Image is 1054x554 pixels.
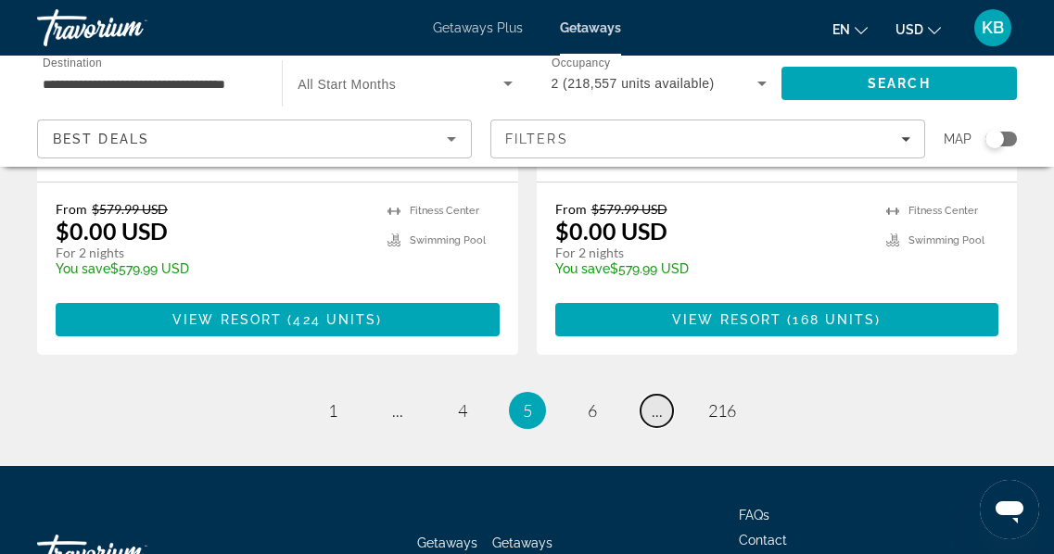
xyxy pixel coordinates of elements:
input: Select destination [43,73,258,95]
p: $579.99 USD [555,261,869,276]
span: 4 [458,400,467,421]
span: Fitness Center [410,205,479,217]
span: $579.99 USD [591,201,667,217]
span: Fitness Center [908,205,978,217]
span: ( ) [282,312,382,327]
a: Getaways [417,535,477,550]
span: View Resort [172,312,282,327]
button: View Resort(424 units) [56,303,500,336]
p: $0.00 USD [56,217,168,245]
span: View Resort [672,312,781,327]
a: Getaways Plus [433,20,523,35]
a: Contact [739,533,787,548]
span: You save [555,261,610,276]
span: 1 [328,400,337,421]
span: From [555,201,587,217]
p: $579.99 USD [56,261,369,276]
button: Change currency [895,16,941,43]
span: 6 [588,400,597,421]
span: en [832,22,850,37]
span: Map [944,126,971,152]
span: $579.99 USD [92,201,168,217]
p: For 2 nights [555,245,869,261]
span: Filters [505,132,568,146]
span: 5 [523,400,532,421]
button: User Menu [969,8,1017,47]
span: Occupancy [552,57,610,69]
span: Swimming Pool [908,234,984,246]
span: Best Deals [53,132,149,146]
span: 216 [708,400,736,421]
button: Filters [490,120,925,158]
span: You save [56,261,110,276]
span: 424 units [293,312,376,327]
p: For 2 nights [56,245,369,261]
span: KB [982,19,1004,37]
button: Change language [832,16,868,43]
span: 2 (218,557 units available) [552,76,715,91]
span: ... [392,400,403,421]
a: Travorium [37,4,222,52]
span: ... [652,400,663,421]
span: From [56,201,87,217]
a: FAQs [739,508,769,523]
button: View Resort(168 units) [555,303,999,336]
nav: Pagination [37,392,1017,429]
span: All Start Months [298,77,396,92]
mat-select: Sort by [53,128,456,150]
iframe: Button to launch messaging window [980,480,1039,539]
span: ( ) [781,312,881,327]
span: Search [868,76,931,91]
span: Destination [43,57,102,69]
p: $0.00 USD [555,217,667,245]
span: Swimming Pool [410,234,486,246]
button: Search [781,67,1017,100]
a: Getaways [560,20,621,35]
span: 168 units [793,312,875,327]
span: USD [895,22,923,37]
